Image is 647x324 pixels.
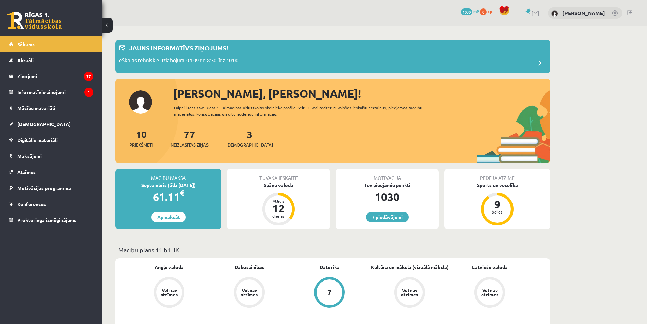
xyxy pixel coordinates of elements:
div: balles [487,210,507,214]
a: Kultūra un māksla (vizuālā māksla) [371,263,449,271]
span: Neizlasītās ziņas [170,141,209,148]
a: Aktuāli [9,52,93,68]
a: Atzīmes [9,164,93,180]
a: Sports un veselība 9 balles [444,182,550,226]
a: Jauns informatīvs ziņojums! eSkolas tehniskie uzlabojumi 04.09 no 8:30 līdz 10:00. [119,43,547,70]
p: eSkolas tehniskie uzlabojumi 04.09 no 8:30 līdz 10:00. [119,56,240,66]
a: 7 piedāvājumi [366,212,409,222]
div: Tuvākā ieskaite [227,169,330,182]
a: [DEMOGRAPHIC_DATA] [9,116,93,132]
a: 3[DEMOGRAPHIC_DATA] [226,128,273,148]
span: [DEMOGRAPHIC_DATA] [17,121,71,127]
span: 1030 [461,8,472,15]
div: Motivācija [336,169,439,182]
a: Maksājumi [9,148,93,164]
a: Datorika [320,263,340,271]
a: Motivācijas programma [9,180,93,196]
p: Jauns informatīvs ziņojums! [129,43,228,52]
a: 7 [289,277,370,309]
a: Vēl nav atzīmes [209,277,289,309]
div: Tev pieejamie punkti [336,182,439,189]
span: Mācību materiāli [17,105,55,111]
div: Vēl nav atzīmes [240,288,259,297]
a: Dabaszinības [235,263,264,271]
span: Digitālie materiāli [17,137,58,143]
p: Mācību plāns 11.b1 JK [118,245,547,254]
a: Digitālie materiāli [9,132,93,148]
div: Pēdējā atzīme [444,169,550,182]
a: Vēl nav atzīmes [129,277,209,309]
div: Septembris (līdz [DATE]) [115,182,221,189]
a: 10Priekšmeti [129,128,153,148]
div: Mācību maksa [115,169,221,182]
div: [PERSON_NAME], [PERSON_NAME]! [173,85,550,102]
img: Amanda Graudiņa [551,10,558,17]
div: Spāņu valoda [227,182,330,189]
div: Laipni lūgts savā Rīgas 1. Tālmācības vidusskolas skolnieka profilā. Šeit Tu vari redzēt tuvojošo... [174,105,435,117]
legend: Informatīvie ziņojumi [17,84,93,100]
div: Sports un veselība [444,182,550,189]
div: Vēl nav atzīmes [160,288,179,297]
span: Priekšmeti [129,141,153,148]
a: Mācību materiāli [9,100,93,116]
i: 1 [84,88,93,97]
span: Konferences [17,201,46,207]
div: dienas [268,214,289,218]
span: Sākums [17,41,35,47]
div: 61.11 [115,189,221,205]
i: 77 [84,72,93,81]
div: 1030 [336,189,439,205]
div: Atlicis [268,199,289,203]
span: Aktuāli [17,57,34,63]
a: Spāņu valoda Atlicis 12 dienas [227,182,330,226]
div: 12 [268,203,289,214]
span: mP [473,8,479,14]
div: 7 [327,289,332,296]
legend: Ziņojumi [17,68,93,84]
span: [DEMOGRAPHIC_DATA] [226,141,273,148]
a: [PERSON_NAME] [562,10,605,16]
a: Sākums [9,36,93,52]
a: 0 xp [480,8,496,14]
a: Ziņojumi77 [9,68,93,84]
span: xp [488,8,492,14]
span: Proktoringa izmēģinājums [17,217,76,223]
a: Apmaksāt [151,212,186,222]
div: 9 [487,199,507,210]
a: Rīgas 1. Tālmācības vidusskola [7,12,62,29]
a: Proktoringa izmēģinājums [9,212,93,228]
a: Angļu valoda [155,263,184,271]
a: 1030 mP [461,8,479,14]
span: 0 [480,8,487,15]
a: Konferences [9,196,93,212]
a: 77Neizlasītās ziņas [170,128,209,148]
legend: Maksājumi [17,148,93,164]
span: Motivācijas programma [17,185,71,191]
a: Vēl nav atzīmes [450,277,530,309]
a: Latviešu valoda [472,263,508,271]
a: Vēl nav atzīmes [370,277,450,309]
span: € [180,188,184,198]
div: Vēl nav atzīmes [400,288,419,297]
div: Vēl nav atzīmes [480,288,499,297]
a: Informatīvie ziņojumi1 [9,84,93,100]
span: Atzīmes [17,169,36,175]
